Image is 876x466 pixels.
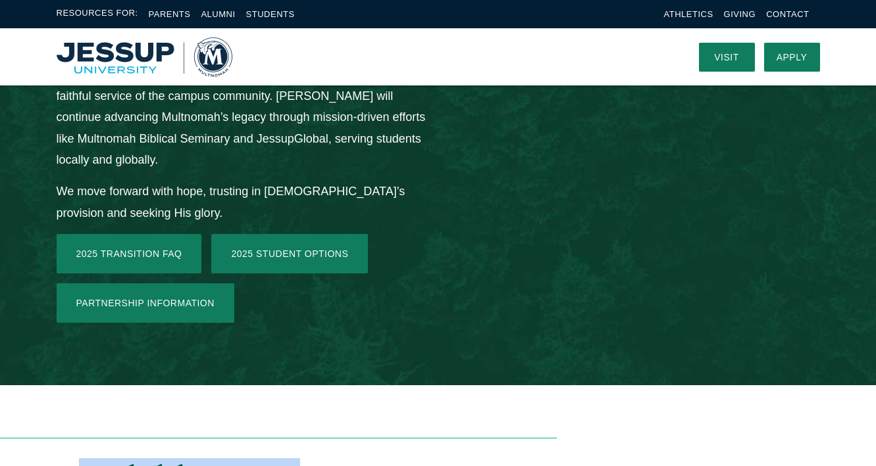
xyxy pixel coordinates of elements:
a: Alumni [201,9,235,19]
a: Contact [766,9,809,19]
p: As of [DATE], traditional undergraduate residential programs in [GEOGRAPHIC_DATA] have concluded.... [57,43,426,170]
a: 2025 Transition FAQ [57,234,202,273]
a: Students [246,9,295,19]
a: Apply [764,43,820,72]
span: Resources For: [57,7,138,22]
p: We move forward with hope, trusting in [DEMOGRAPHIC_DATA]’s provision and seeking His glory. [57,181,426,223]
a: Partnership Information [57,283,234,323]
a: Home [57,37,233,77]
img: Multnomah University Logo [57,37,233,77]
a: Visit [699,43,755,72]
a: Parents [149,9,191,19]
a: Giving [724,9,756,19]
a: 2025 Student Options [211,234,368,273]
a: Athletics [664,9,713,19]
